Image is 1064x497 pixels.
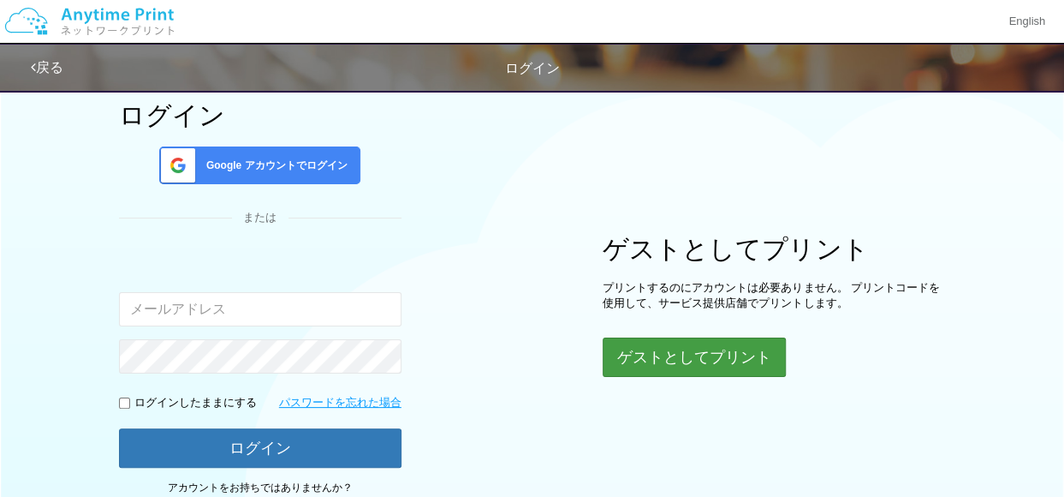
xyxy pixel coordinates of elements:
span: ログイン [505,61,560,75]
h1: ゲストとしてプリント [603,235,945,263]
div: または [119,210,401,226]
a: 戻る [31,60,63,75]
input: メールアドレス [119,292,401,326]
p: プリントするのにアカウントは必要ありません。 プリントコードを使用して、サービス提供店舗でプリントします。 [603,280,945,312]
p: ログインしたままにする [134,395,257,411]
a: パスワードを忘れた場合 [279,395,401,411]
button: ゲストとしてプリント [603,338,786,377]
span: Google アカウントでログイン [199,159,348,173]
h1: ログイン [119,101,401,129]
button: ログイン [119,428,401,468]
